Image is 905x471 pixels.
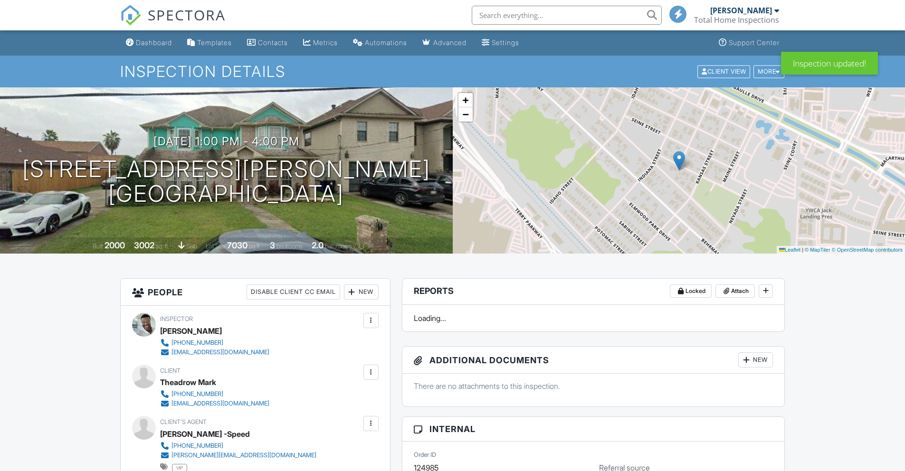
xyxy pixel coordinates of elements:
div: Advanced [433,38,467,47]
h1: [STREET_ADDRESS][PERSON_NAME] [GEOGRAPHIC_DATA] [22,157,430,207]
div: [PERSON_NAME] [710,6,772,15]
a: Zoom in [458,93,473,107]
div: Client View [697,65,750,78]
h3: Internal [402,417,785,442]
div: Settings [492,38,519,47]
a: [PERSON_NAME] -Speed [160,427,250,441]
div: Support Center [729,38,780,47]
a: [EMAIL_ADDRESS][DOMAIN_NAME] [160,348,269,357]
div: 2000 [105,240,125,250]
span: sq. ft. [156,243,169,250]
a: Contacts [243,34,292,52]
a: Leaflet [779,247,800,253]
span: Client's Agent [160,418,207,425]
span: bathrooms [325,243,352,250]
div: Contacts [258,38,288,47]
h1: Inspection Details [120,63,785,80]
a: Metrics [299,34,342,52]
a: © MapTiler [805,247,830,253]
div: Dashboard [136,38,172,47]
span: sq.ft. [249,243,261,250]
span: Inspector [160,315,193,322]
a: Settings [478,34,523,52]
span: Lot Size [206,243,226,250]
div: Templates [197,38,232,47]
div: Theadrow Mark [160,375,216,389]
img: Marker [673,151,685,170]
a: [PERSON_NAME][EMAIL_ADDRESS][DOMAIN_NAME] [160,451,316,460]
div: [PHONE_NUMBER] [171,442,223,450]
span: Built [93,243,103,250]
div: Metrics [313,38,338,47]
p: There are no attachments to this inspection. [414,381,773,391]
div: 3002 [134,240,154,250]
a: [EMAIL_ADDRESS][DOMAIN_NAME] [160,399,269,408]
span: | [802,247,803,253]
a: Support Center [715,34,783,52]
div: 2.0 [312,240,324,250]
span: slab [186,243,197,250]
div: [PHONE_NUMBER] [171,390,223,398]
div: 7030 [227,240,248,250]
a: SPECTORA [120,13,226,33]
span: + [462,94,468,106]
div: Automations [365,38,407,47]
h3: [DATE] 1:00 pm - 4:00 pm [153,135,299,148]
h3: People [121,279,390,306]
div: [EMAIL_ADDRESS][DOMAIN_NAME] [171,400,269,407]
a: Templates [183,34,236,52]
div: [PHONE_NUMBER] [171,339,223,347]
div: 3 [270,240,275,250]
div: Total Home Inspections [694,15,779,25]
div: New [738,352,773,367]
div: [PERSON_NAME] [160,324,222,338]
input: Search everything... [472,6,662,25]
div: New [344,284,379,300]
div: [EMAIL_ADDRESS][DOMAIN_NAME] [171,349,269,356]
a: Advanced [419,34,470,52]
a: [PHONE_NUMBER] [160,338,269,348]
a: [PHONE_NUMBER] [160,441,316,451]
a: Automations (Basic) [349,34,411,52]
a: Client View [696,67,753,75]
a: [PHONE_NUMBER] [160,389,269,399]
h3: Additional Documents [402,347,785,374]
div: More [753,65,784,78]
a: © OpenStreetMap contributors [832,247,903,253]
span: SPECTORA [148,5,226,25]
span: bedrooms [276,243,303,250]
label: Order ID [414,451,436,459]
div: [PERSON_NAME][EMAIL_ADDRESS][DOMAIN_NAME] [171,452,316,459]
a: Dashboard [122,34,176,52]
div: Inspection updated! [781,52,878,75]
img: The Best Home Inspection Software - Spectora [120,5,141,26]
a: Zoom out [458,107,473,122]
span: Client [160,367,181,374]
span: − [462,108,468,120]
div: Disable Client CC Email [247,284,340,300]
